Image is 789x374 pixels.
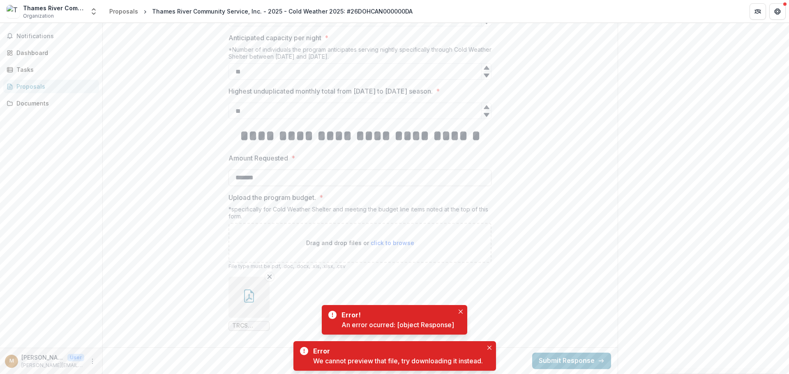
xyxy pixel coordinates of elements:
[7,5,20,18] img: Thames River Community Service, Inc.
[371,239,414,246] span: click to browse
[306,239,414,247] p: Drag and drop files or
[16,48,92,57] div: Dashboard
[23,12,54,20] span: Organization
[769,3,786,20] button: Get Help
[21,353,64,362] p: [PERSON_NAME][EMAIL_ADDRESS][DOMAIN_NAME]
[106,5,141,17] a: Proposals
[3,96,99,110] a: Documents
[16,99,92,108] div: Documents
[228,46,491,63] div: *Number of individuals the program anticipates serving nightly specifically through Cold Weather ...
[750,3,766,20] button: Partners
[313,356,483,366] div: We cannot preview that file, try downloading it instead.
[228,263,491,270] p: File type must be .pdf, .doc, .docx, .xls, .xlsx, .csv
[484,343,494,353] button: Close
[341,310,451,320] div: Error!
[16,65,92,74] div: Tasks
[152,7,413,16] div: Thames River Community Service, Inc. - 2025 - Cold Weather 2025: #26DOHCAN000000DA
[9,358,14,364] div: michaelv@trfp.org
[3,46,99,60] a: Dashboard
[341,320,454,330] div: An error ocurred: [object Response]
[3,80,99,93] a: Proposals
[456,307,466,317] button: Close
[228,153,288,163] p: Amount Requested
[228,277,270,331] div: Remove FileTRCS Warming Budget 25 26.pdf
[228,86,433,96] p: Highest unduplicated monthly total from [DATE] to [DATE] season.
[88,3,99,20] button: Open entity switcher
[265,272,275,282] button: Remove File
[16,33,96,40] span: Notifications
[3,30,99,43] button: Notifications
[232,322,266,329] span: TRCS Warming Budget 25 26.pdf
[228,206,491,223] div: *specifically for Cold Weather Shelter and meeting the budget line items noted at the top of this...
[228,193,316,202] p: Upload the program budget.
[3,63,99,76] a: Tasks
[106,5,416,17] nav: breadcrumb
[532,353,611,369] button: Submit Response
[23,4,85,12] div: Thames River Community Service, Inc.
[313,346,480,356] div: Error
[88,356,97,366] button: More
[109,7,138,16] div: Proposals
[16,82,92,91] div: Proposals
[228,33,321,43] p: Anticipated capacity per night
[21,362,84,369] p: [PERSON_NAME][EMAIL_ADDRESS][DOMAIN_NAME]
[67,354,84,361] p: User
